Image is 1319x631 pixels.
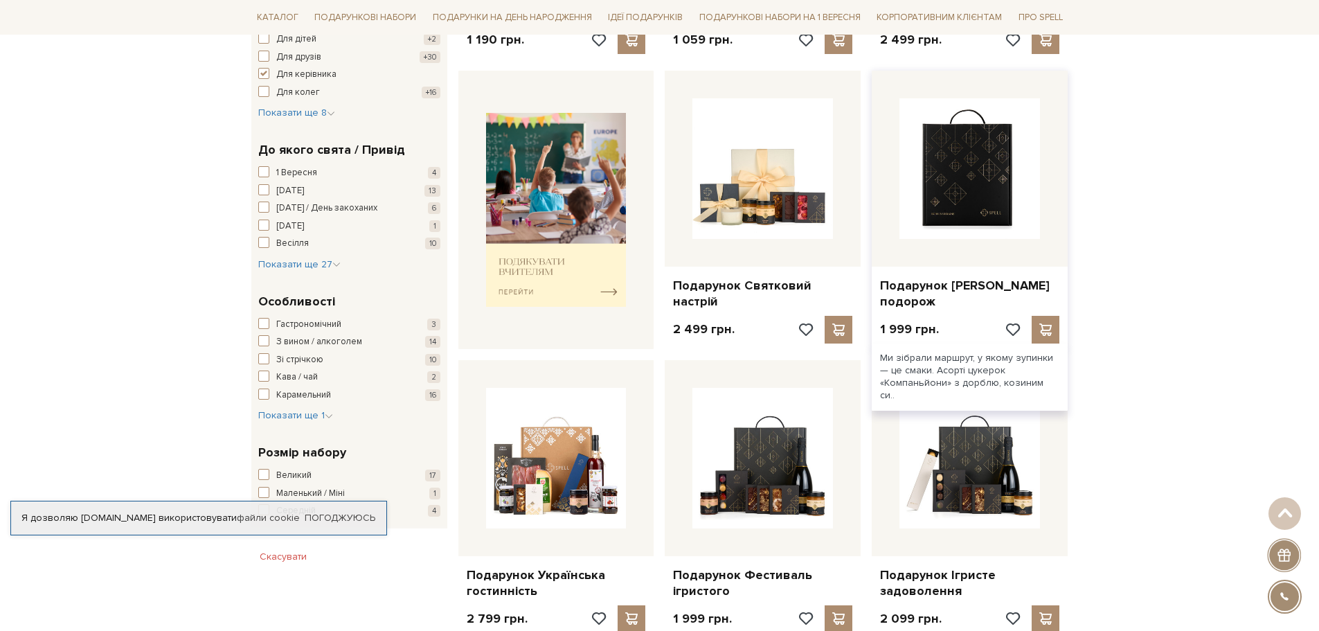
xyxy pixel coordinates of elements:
p: 1 999 грн. [673,611,732,627]
span: [DATE] [276,184,304,198]
span: 6 [428,202,440,214]
span: +30 [420,51,440,63]
span: 3 [427,319,440,330]
button: Весілля 10 [258,237,440,251]
p: 1 059 грн. [673,32,733,48]
span: 13 [424,185,440,197]
span: Зі стрічкою [276,353,323,367]
img: banner [486,113,627,308]
span: [DATE] [276,220,304,233]
button: Показати ще 8 [258,106,335,120]
a: Подарунок Святковий настрій [673,278,852,310]
a: Подарунок Фестиваль ігристого [673,567,852,600]
button: З вином / алкоголем 14 [258,335,440,349]
p: 2 799 грн. [467,611,528,627]
button: Зі стрічкою 10 [258,353,440,367]
button: Скасувати [251,546,315,568]
span: +2 [424,33,440,45]
span: Карамельний [276,389,331,402]
p: 1 999 грн. [880,321,939,337]
span: Для керівника [276,68,337,82]
span: 1 [429,220,440,232]
span: Розмір набору [258,443,346,462]
button: Гастрономічний 3 [258,318,440,332]
a: Подарунок [PERSON_NAME] подорож [880,278,1059,310]
span: 1 Вересня [276,166,317,180]
span: 1 [429,488,440,499]
p: 2 499 грн. [673,321,735,337]
span: Для друзів [276,51,321,64]
span: 17 [425,470,440,481]
a: Подарункові набори [309,7,422,28]
span: 14 [425,336,440,348]
img: Подарунок Сирна подорож [899,98,1040,239]
p: 2 499 грн. [880,32,942,48]
a: Подарунок Ігристе задоволення [880,567,1059,600]
button: Для керівника [258,68,440,82]
span: Весілля [276,237,309,251]
button: Маленький / Міні 1 [258,487,440,501]
p: 1 190 грн. [467,32,524,48]
span: Великий [276,469,312,483]
span: До якого свята / Привід [258,141,405,159]
a: Подарунки на День народження [427,7,598,28]
span: 4 [428,167,440,179]
span: Маленький / Міні [276,487,345,501]
button: [DATE] 13 [258,184,440,198]
button: Для колег +16 [258,86,440,100]
span: Показати ще 27 [258,258,341,270]
p: 2 099 грн. [880,611,942,627]
button: Показати ще 1 [258,409,333,423]
span: З вином / алкоголем [276,335,362,349]
button: 1 Вересня 4 [258,166,440,180]
button: [DATE] 1 [258,220,440,233]
a: Подарункові набори на 1 Вересня [694,6,866,29]
span: Показати ще 1 [258,409,333,421]
a: Корпоративним клієнтам [871,6,1007,29]
span: Особливості [258,292,335,311]
div: Я дозволяю [DOMAIN_NAME] використовувати [11,512,386,524]
a: Про Spell [1013,7,1068,28]
a: файли cookie [237,512,300,524]
span: 10 [425,354,440,366]
button: [DATE] / День закоханих 6 [258,202,440,215]
button: Кава / чай 2 [258,371,440,384]
button: Для дітей +2 [258,33,440,46]
span: +16 [422,87,440,98]
button: Для друзів +30 [258,51,440,64]
div: Ми зібрали маршрут, у якому зупинки — це смаки. Асорті цукерок «Компаньйони» з дорблю, козиним си.. [872,344,1068,411]
a: Подарунок Українська гостинність [467,567,646,600]
a: Ідеї подарунків [602,7,688,28]
a: Каталог [251,7,304,28]
span: Кава / чай [276,371,318,384]
span: 2 [427,371,440,383]
button: Великий 17 [258,469,440,483]
span: Для колег [276,86,320,100]
span: Для дітей [276,33,316,46]
span: Гастрономічний [276,318,341,332]
a: Погоджуюсь [305,512,375,524]
span: Показати ще 8 [258,107,335,118]
button: Показати ще 27 [258,258,341,272]
span: 4 [428,505,440,517]
span: 10 [425,238,440,249]
span: [DATE] / День закоханих [276,202,377,215]
button: Карамельний 16 [258,389,440,402]
span: 16 [425,389,440,401]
